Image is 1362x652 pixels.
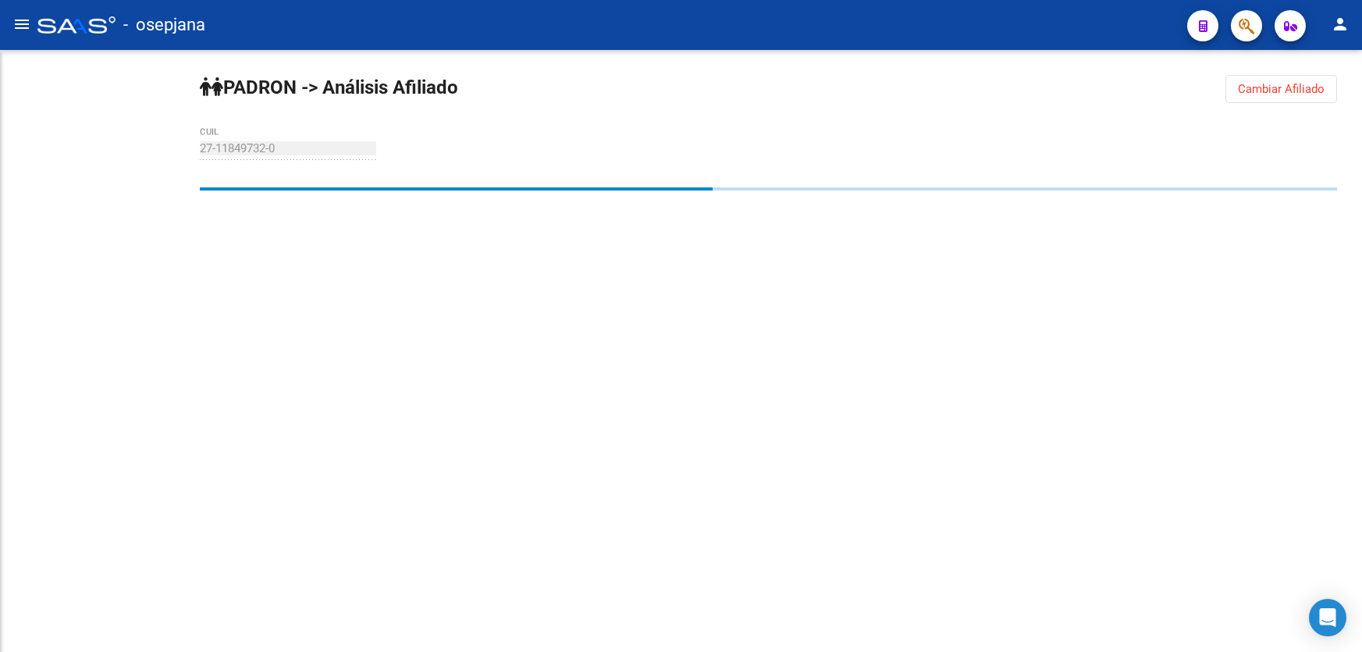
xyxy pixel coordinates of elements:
[1331,15,1350,34] mat-icon: person
[1238,82,1325,96] span: Cambiar Afiliado
[12,15,31,34] mat-icon: menu
[200,77,458,98] strong: PADRON -> Análisis Afiliado
[1309,599,1346,636] div: Open Intercom Messenger
[123,8,205,42] span: - osepjana
[1225,75,1337,103] button: Cambiar Afiliado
